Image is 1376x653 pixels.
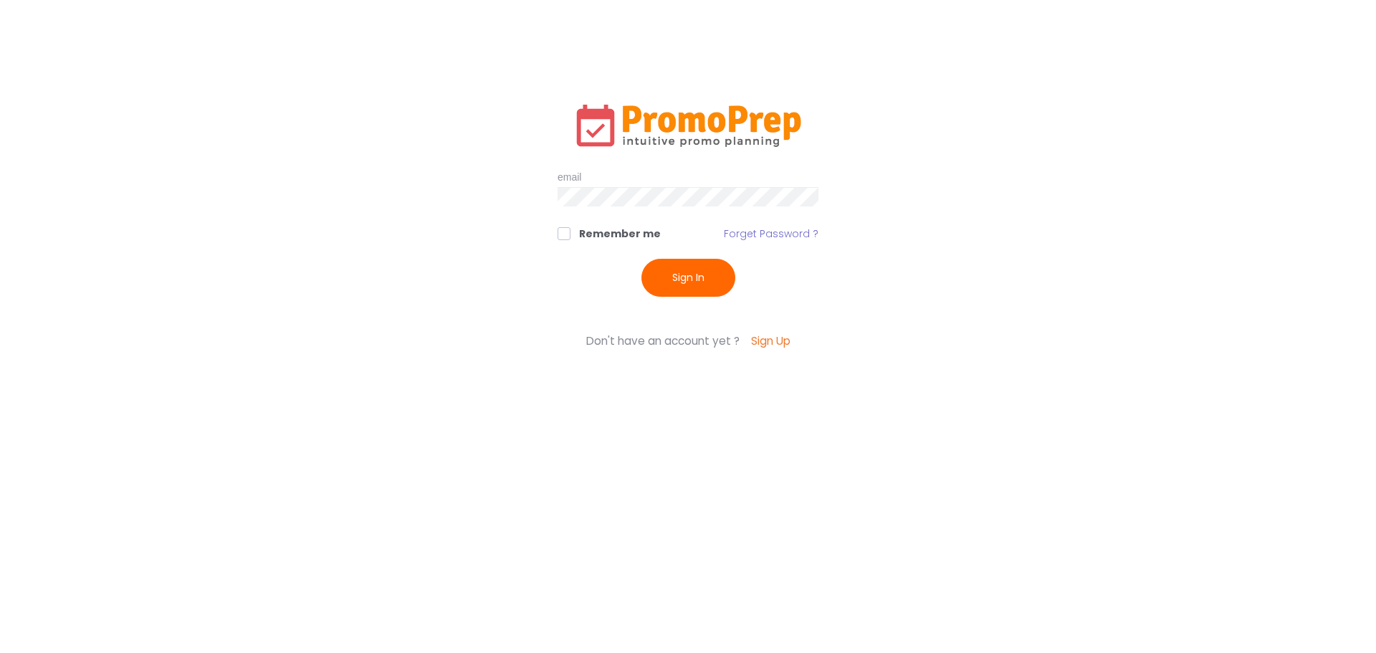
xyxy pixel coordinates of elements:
input: Email [558,168,818,188]
span: Don't have an account yet ? [586,333,740,348]
img: promo-prep-logo.png [573,100,803,148]
a: Sign Up [751,333,790,349]
label: Remember me [558,227,661,242]
a: Forget Password ? [724,227,818,242]
button: Sign In [641,259,735,297]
